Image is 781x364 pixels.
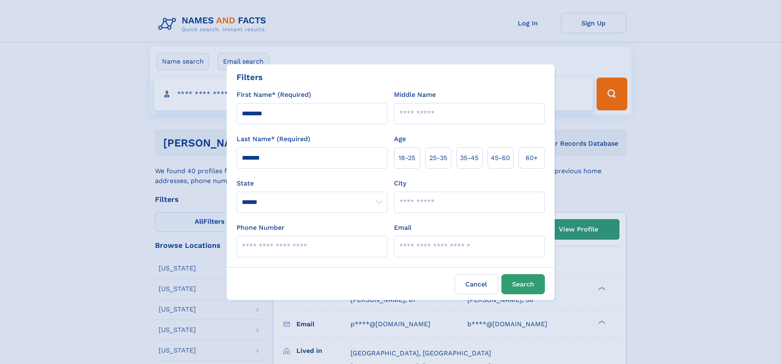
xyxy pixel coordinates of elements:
[460,153,478,163] span: 35‑45
[237,90,311,100] label: First Name* (Required)
[394,90,436,100] label: Middle Name
[394,134,406,144] label: Age
[429,153,447,163] span: 25‑35
[237,223,285,233] label: Phone Number
[491,153,510,163] span: 45‑60
[394,179,406,188] label: City
[398,153,415,163] span: 18‑25
[526,153,538,163] span: 60+
[501,274,545,294] button: Search
[455,274,498,294] label: Cancel
[237,71,263,83] div: Filters
[237,179,387,188] label: State
[394,223,412,233] label: Email
[237,134,310,144] label: Last Name* (Required)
